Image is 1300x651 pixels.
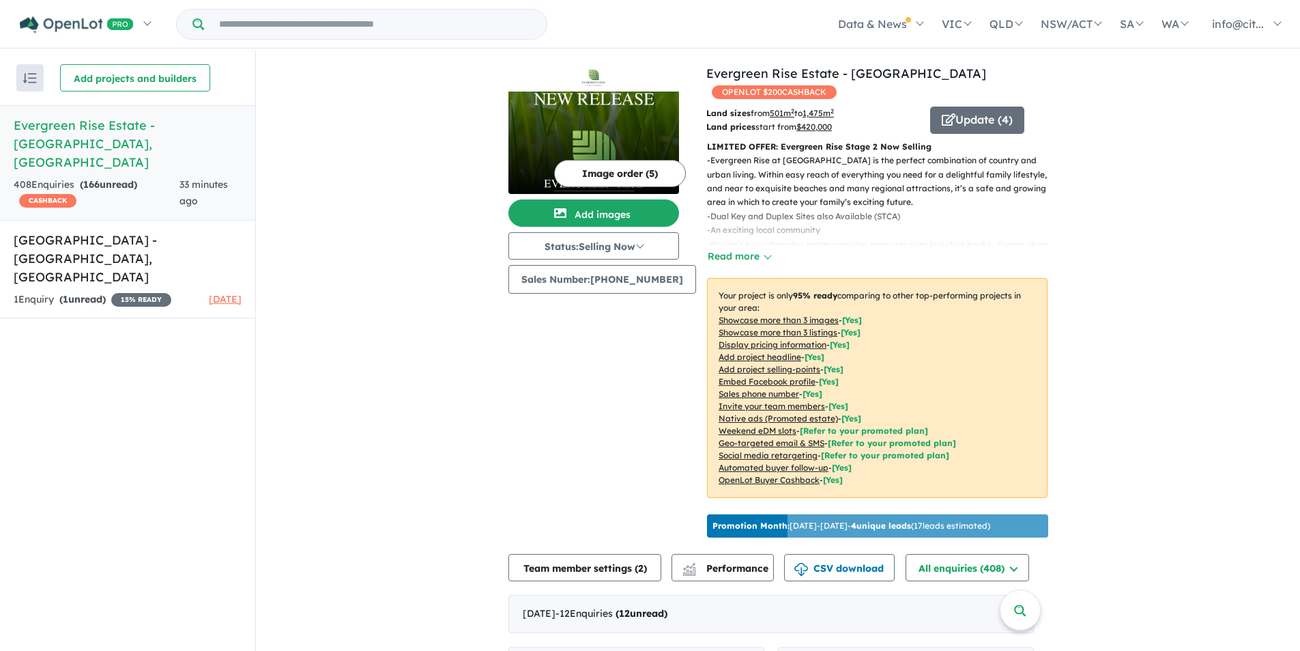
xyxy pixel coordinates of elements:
[111,293,171,307] span: 15 % READY
[712,85,837,99] span: OPENLOT $ 200 CASHBACK
[508,595,1034,633] div: [DATE]
[906,554,1029,581] button: All enquiries (408)
[828,401,848,411] span: [ Yes ]
[179,178,228,207] span: 33 minutes ago
[684,562,768,574] span: Performance
[706,120,920,134] p: start from
[706,107,920,120] p: from
[683,563,695,570] img: line-chart.svg
[800,426,928,436] span: [Refer to your promoted plan]
[719,475,820,485] u: OpenLot Buyer Cashback
[508,199,679,227] button: Add images
[20,16,134,33] img: Openlot PRO Logo White
[719,401,825,411] u: Invite your team members
[719,438,824,448] u: Geo-targeted email & SMS
[930,107,1024,134] button: Update (4)
[59,293,106,305] strong: ( unread)
[19,194,76,208] span: CASHBACK
[14,116,242,171] h5: Evergreen Rise Estate - [GEOGRAPHIC_DATA] , [GEOGRAPHIC_DATA]
[514,70,674,86] img: Evergreen Rise Estate - South Nowra Logo
[770,108,794,118] u: 501 m
[63,293,68,305] span: 1
[707,278,1048,498] p: Your project is only comparing to other top-performing projects in your area: - - - - - - - - - -...
[23,73,37,83] img: sort.svg
[209,293,242,305] span: [DATE]
[707,154,1058,210] p: - Evergreen Rise at [GEOGRAPHIC_DATA] is the perfect combination of country and urban living. Wit...
[719,315,839,325] u: Showcase more than 3 images
[719,389,799,399] u: Sales phone number
[719,413,838,424] u: Native ads (Promoted estate)
[719,364,820,374] u: Add project selling-points
[707,210,1058,223] p: - Dual Key and Duplex Sites also Available (STCA)
[707,249,771,264] button: Read more
[508,265,696,294] button: Sales Number:[PHONE_NUMBER]
[719,426,796,436] u: Weekend eDM slots
[830,340,850,350] span: [ Yes ]
[616,607,667,620] strong: ( unread)
[803,108,834,118] u: 1,475 m
[80,178,137,191] strong: ( unread)
[14,177,179,210] div: 408 Enquir ies
[719,376,815,387] u: Embed Facebook profile
[819,376,839,387] span: [ Yes ]
[682,567,696,576] img: bar-chart.svg
[508,554,661,581] button: Team member settings (2)
[712,520,990,532] p: [DATE] - [DATE] - ( 17 leads estimated)
[14,292,171,308] div: 1 Enquir y
[706,66,986,81] a: Evergreen Rise Estate - [GEOGRAPHIC_DATA]
[842,315,862,325] span: [ Yes ]
[805,352,824,362] span: [ Yes ]
[841,413,861,424] span: [Yes]
[803,389,822,399] span: [ Yes ]
[828,438,956,448] span: [Refer to your promoted plan]
[706,122,755,132] b: Land prices
[638,562,644,574] span: 2
[14,231,242,286] h5: [GEOGRAPHIC_DATA] - [GEOGRAPHIC_DATA] , [GEOGRAPHIC_DATA]
[719,340,826,350] u: Display pricing information
[707,223,1058,237] p: - An exciting local community
[712,521,790,531] b: Promotion Month:
[793,290,837,301] b: 95 % ready
[719,462,828,473] u: Automated buyer follow-up
[508,64,679,194] a: Evergreen Rise Estate - South Nowra LogoEvergreen Rise Estate - South Nowra
[83,178,100,191] span: 166
[841,327,861,337] span: [ Yes ]
[794,108,834,118] span: to
[60,64,210,92] button: Add projects and builders
[707,140,1048,154] p: LIMITED OFFER: Evergreen Rise Stage 2 Now Selling
[719,327,837,337] u: Showcase more than 3 listings
[791,107,794,115] sup: 2
[823,475,843,485] span: [Yes]
[207,10,544,39] input: Try estate name, suburb, builder or developer
[671,554,774,581] button: Performance
[830,107,834,115] sup: 2
[1212,17,1264,31] span: info@cit...
[508,232,679,260] button: Status:Selling Now
[719,450,818,460] u: Social media retargeting
[824,364,843,374] span: [ Yes ]
[508,92,679,194] img: Evergreen Rise Estate - South Nowra
[784,554,895,581] button: CSV download
[619,607,630,620] span: 12
[851,521,911,531] b: 4 unique leads
[555,607,667,620] span: - 12 Enquir ies
[794,563,808,577] img: download icon
[719,352,801,362] u: Add project headline
[832,462,852,473] span: [Yes]
[706,108,751,118] b: Land sizes
[821,450,949,460] span: [Refer to your promoted plan]
[554,160,686,187] button: Image order (5)
[796,122,832,132] u: $ 420,000
[707,238,1058,266] p: - Nowra’s busy shopping center provides many services including banks, diverse shops, and a library.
